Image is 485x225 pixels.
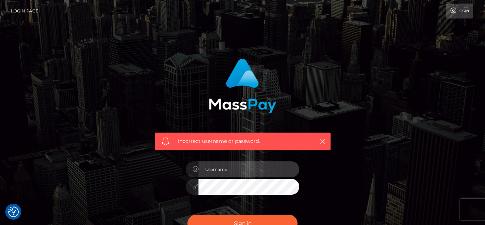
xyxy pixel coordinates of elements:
button: Consent Preferences [8,207,19,217]
img: Revisit consent button [8,207,19,217]
a: Login [446,4,473,18]
input: Username... [198,161,299,177]
span: Incorrect username or password. [178,138,307,145]
a: Login Page [11,4,38,18]
img: MassPay Login [209,59,276,113]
